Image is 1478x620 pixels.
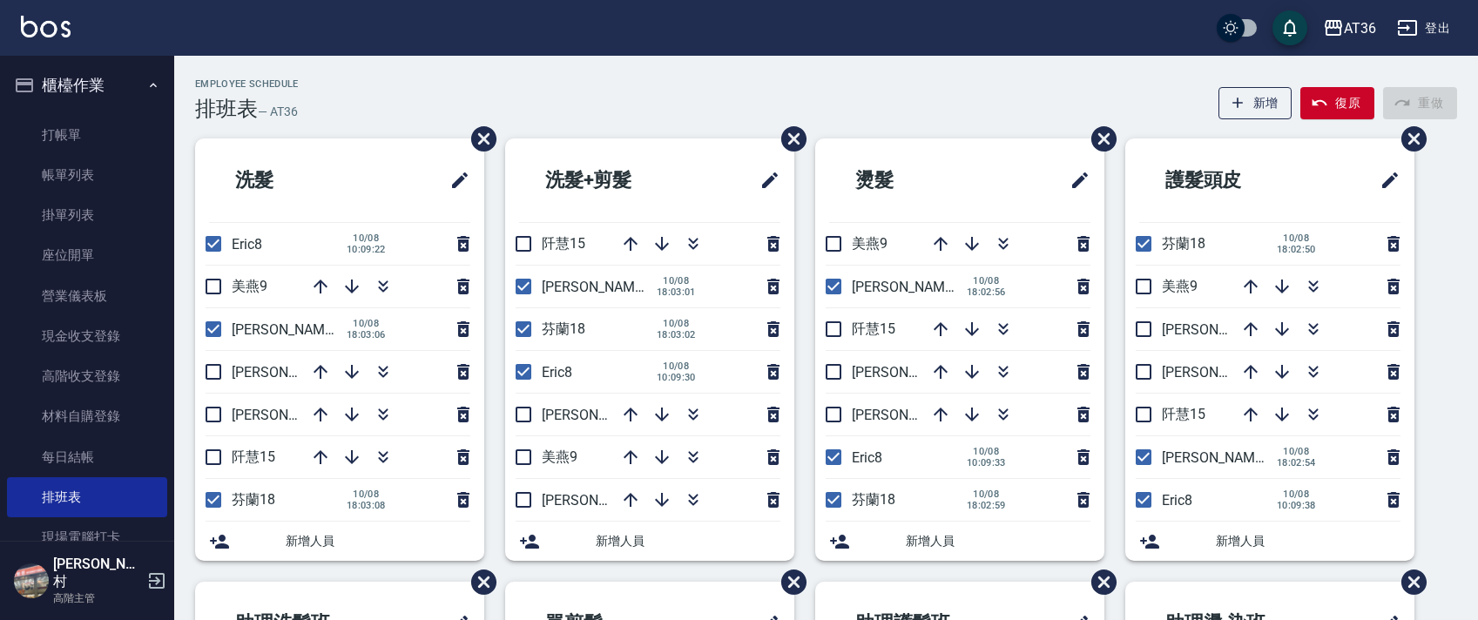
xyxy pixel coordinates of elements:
[347,500,386,511] span: 18:03:08
[232,448,275,465] span: 阡慧15
[1125,522,1414,561] div: 新增人員
[1277,244,1316,255] span: 18:02:50
[1078,113,1119,165] span: 刪除班表
[505,522,794,561] div: 新增人員
[21,16,71,37] img: Logo
[1369,159,1400,201] span: 修改班表的標題
[1218,87,1292,119] button: 新增
[967,489,1006,500] span: 10/08
[347,232,386,244] span: 10/08
[7,437,167,477] a: 每日結帳
[209,149,369,212] h2: 洗髮
[829,149,989,212] h2: 燙髮
[232,278,267,294] span: 美燕9
[1162,278,1198,294] span: 美燕9
[232,491,275,508] span: 芬蘭18
[657,329,696,340] span: 18:03:02
[7,155,167,195] a: 帳單列表
[1216,532,1400,550] span: 新增人員
[967,457,1006,468] span: 10:09:33
[749,159,780,201] span: 修改班表的標題
[852,320,895,337] span: 阡慧15
[1139,149,1319,212] h2: 護髮頭皮
[347,318,386,329] span: 10/08
[657,372,696,383] span: 10:09:30
[53,590,142,606] p: 高階主管
[286,532,470,550] span: 新增人員
[53,556,142,590] h5: [PERSON_NAME]村
[7,517,167,557] a: 現場電腦打卡
[1272,10,1307,45] button: save
[232,236,262,253] span: Eric8
[1344,17,1376,39] div: AT36
[347,489,386,500] span: 10/08
[195,78,299,90] h2: Employee Schedule
[1162,449,1282,466] span: [PERSON_NAME]16
[1162,235,1205,252] span: 芬蘭18
[1162,492,1192,509] span: Eric8
[657,286,696,298] span: 18:03:01
[347,329,386,340] span: 18:03:06
[542,407,654,423] span: [PERSON_NAME]6
[1277,500,1316,511] span: 10:09:38
[967,275,1006,286] span: 10/08
[1277,489,1316,500] span: 10/08
[439,159,470,201] span: 修改班表的標題
[7,63,167,108] button: 櫃檯作業
[1162,406,1205,422] span: 阡慧15
[232,321,352,338] span: [PERSON_NAME]16
[195,522,484,561] div: 新增人員
[542,492,662,509] span: [PERSON_NAME]11
[1277,446,1316,457] span: 10/08
[852,491,895,508] span: 芬蘭18
[967,446,1006,457] span: 10/08
[852,364,964,381] span: [PERSON_NAME]6
[7,195,167,235] a: 掛單列表
[657,275,696,286] span: 10/08
[657,318,696,329] span: 10/08
[1388,556,1429,608] span: 刪除班表
[1300,87,1374,119] button: 復原
[657,361,696,372] span: 10/08
[768,113,809,165] span: 刪除班表
[1277,232,1316,244] span: 10/08
[1162,321,1274,338] span: [PERSON_NAME]6
[852,235,887,252] span: 美燕9
[542,320,585,337] span: 芬蘭18
[519,149,703,212] h2: 洗髮+剪髮
[458,113,499,165] span: 刪除班表
[7,356,167,396] a: 高階收支登錄
[542,235,585,252] span: 阡慧15
[1390,12,1457,44] button: 登出
[967,500,1006,511] span: 18:02:59
[1078,556,1119,608] span: 刪除班表
[232,407,344,423] span: [PERSON_NAME]6
[7,115,167,155] a: 打帳單
[258,103,298,121] h6: — AT36
[542,364,572,381] span: Eric8
[1059,159,1090,201] span: 修改班表的標題
[768,556,809,608] span: 刪除班表
[852,407,972,423] span: [PERSON_NAME]11
[7,235,167,275] a: 座位開單
[1316,10,1383,46] button: AT36
[852,279,972,295] span: [PERSON_NAME]16
[542,448,577,465] span: 美燕9
[14,563,49,598] img: Person
[815,522,1104,561] div: 新增人員
[7,477,167,517] a: 排班表
[596,532,780,550] span: 新增人員
[458,556,499,608] span: 刪除班表
[7,316,167,356] a: 現金收支登錄
[1277,457,1316,468] span: 18:02:54
[1162,364,1282,381] span: [PERSON_NAME]11
[232,364,352,381] span: [PERSON_NAME]11
[7,276,167,316] a: 營業儀表板
[542,279,662,295] span: [PERSON_NAME]16
[906,532,1090,550] span: 新增人員
[195,97,258,121] h3: 排班表
[967,286,1006,298] span: 18:02:56
[1388,113,1429,165] span: 刪除班表
[347,244,386,255] span: 10:09:22
[852,449,882,466] span: Eric8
